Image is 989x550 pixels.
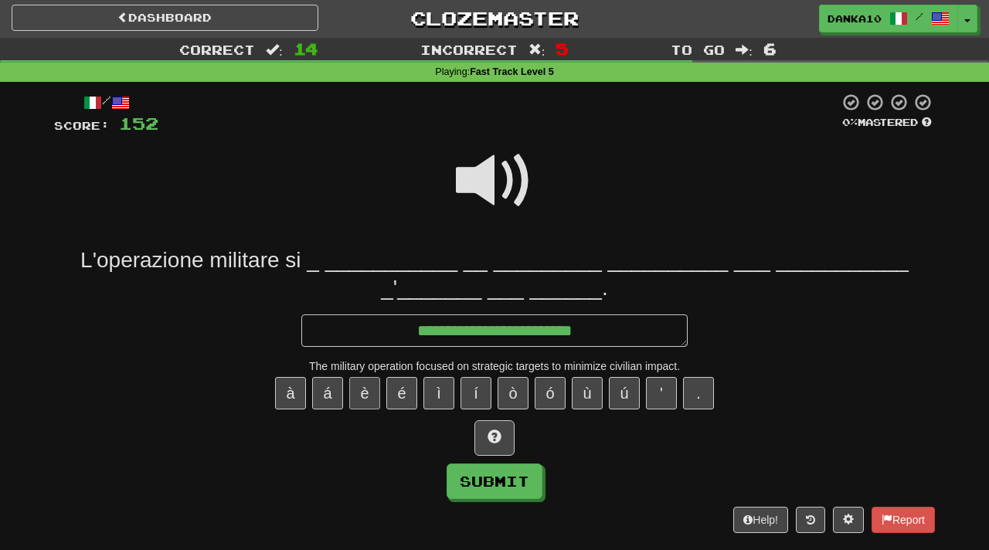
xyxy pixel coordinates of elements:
span: 6 [763,39,777,58]
a: Clozemaster [342,5,648,32]
button: ù [572,377,603,409]
button: ' [646,377,677,409]
button: Hint! [474,420,515,456]
span: Incorrect [420,42,518,57]
button: á [312,377,343,409]
span: : [266,43,283,56]
button: ì [423,377,454,409]
div: / [54,93,158,112]
button: è [349,377,380,409]
strong: Fast Track Level 5 [470,66,554,77]
span: Score: [54,119,110,132]
button: Round history (alt+y) [796,507,825,533]
button: ó [535,377,566,409]
button: Submit [447,463,542,499]
span: Correct [179,42,255,57]
span: Danka10 [828,12,882,25]
button: ò [498,377,528,409]
span: 0 % [842,116,858,128]
span: 152 [119,114,158,133]
button: Report [872,507,935,533]
button: é [386,377,417,409]
div: Mastered [839,116,935,130]
span: / [916,11,923,22]
div: L'operazione militare si _ ___________ __ _________ __________ ___ ___________ _'_______ ___ ______. [54,246,935,303]
button: í [461,377,491,409]
a: Dashboard [12,5,318,31]
button: à [275,377,306,409]
span: To go [671,42,725,57]
button: Help! [733,507,788,533]
button: . [683,377,714,409]
span: : [736,43,753,56]
button: ú [609,377,640,409]
span: : [528,43,545,56]
span: 5 [556,39,569,58]
a: Danka10 / [819,5,958,32]
span: 14 [294,39,318,58]
div: The military operation focused on strategic targets to minimize civilian impact. [54,358,935,374]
